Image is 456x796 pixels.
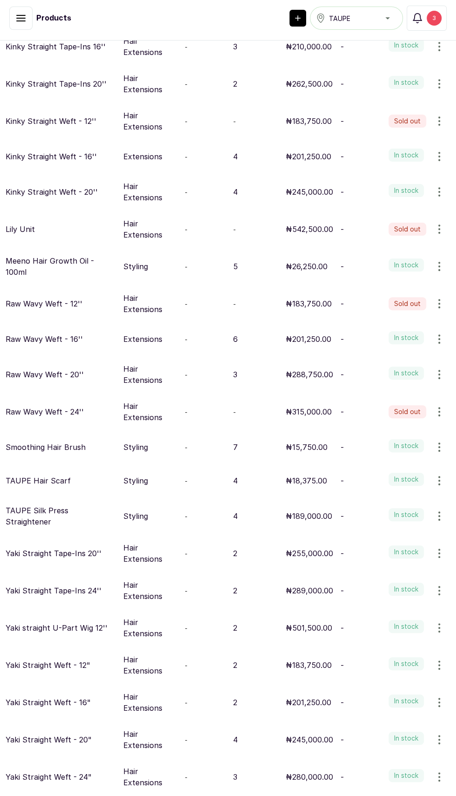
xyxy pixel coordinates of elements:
p: ₦183,750.00 [286,116,332,127]
span: - [185,773,188,781]
p: ₦201,250.00 [286,333,331,345]
span: - [185,153,188,161]
label: In stock [389,76,424,89]
p: - [341,475,344,486]
p: ₦201,250.00 [286,151,331,162]
span: - [185,550,188,558]
span: - [185,80,188,88]
p: - [341,151,344,162]
p: - [341,585,344,596]
p: Yaki Straight Tape-Ins 24'' [6,585,101,596]
p: Yaki Straight Weft - 16" [6,697,91,708]
p: Hair Extensions [123,579,177,602]
p: - [341,224,344,235]
p: 7 [233,442,238,453]
p: Styling [123,475,148,486]
p: - [341,771,344,782]
p: ₦315,000.00 [286,406,332,417]
p: ₦245,000.00 [286,734,333,745]
p: 2 [233,697,237,708]
p: Hair Extensions [123,293,177,315]
p: Yaki Straight Weft - 20" [6,734,92,745]
p: 2 [233,622,237,633]
p: ₦201,250.00 [286,697,331,708]
button: TAUPE [310,7,403,30]
p: ₦262,500.00 [286,78,333,89]
p: Raw Wavy Weft - 12'' [6,298,82,309]
span: - [185,188,188,196]
p: Raw Wavy Weft - 24'' [6,406,84,417]
label: In stock [389,473,424,486]
p: Raw Wavy Weft - 20'' [6,369,84,380]
p: - [341,333,344,345]
p: Kinky Straight Tape-Ins 20'' [6,78,107,89]
span: - [233,408,236,416]
p: - [341,660,344,671]
p: - [341,406,344,417]
p: - [341,442,344,453]
span: - [233,300,236,308]
p: - [341,41,344,52]
label: In stock [389,149,424,162]
p: Hair Extensions [123,654,177,676]
label: In stock [389,39,424,52]
p: Hair Extensions [123,110,177,132]
p: - [341,298,344,309]
span: - [185,512,188,520]
p: Yaki Straight Weft - 24" [6,771,92,782]
span: - [185,335,188,343]
label: Sold out [389,405,426,418]
p: ₦15,750.00 [286,442,328,453]
p: Styling [123,261,148,272]
p: 4 [233,734,238,745]
label: In stock [389,583,424,596]
p: - [341,78,344,89]
p: Yaki straight U-Part Wig 12'' [6,622,107,633]
p: ₦18,375.00 [286,475,327,486]
span: - [185,225,188,233]
span: - [185,43,188,51]
label: In stock [389,331,424,344]
p: Hair Extensions [123,73,177,95]
p: Lily Unit [6,224,35,235]
label: Sold out [389,297,426,310]
p: Kinky Straight Tape-Ins 16'' [6,41,106,52]
p: Kinky Straight Weft - 12'' [6,116,96,127]
p: Smoothing Hair Brush [6,442,86,453]
p: Kinky Straight Weft - 20'' [6,186,98,197]
p: - [341,622,344,633]
p: 2 [233,78,237,89]
p: Hair Extensions [123,542,177,565]
p: ₦501,500.00 [286,622,332,633]
p: - [341,510,344,522]
p: TAUPE Hair Scarf [6,475,71,486]
span: - [185,587,188,595]
p: ₦245,000.00 [286,186,333,197]
span: - [233,117,236,125]
div: 3 [427,11,442,26]
p: Styling [123,442,148,453]
p: Hair Extensions [123,363,177,386]
p: Hair Extensions [123,617,177,639]
p: - [341,548,344,559]
p: 2 [233,585,237,596]
p: ₦183,750.00 [286,660,332,671]
p: Kinky Straight Weft - 16'' [6,151,97,162]
p: Extensions [123,333,162,345]
p: Hair Extensions [123,218,177,240]
label: Sold out [389,115,426,128]
p: ₦280,000.00 [286,771,333,782]
p: ₦289,000.00 [286,585,333,596]
p: Styling [123,510,148,522]
span: - [185,263,188,271]
p: 6 [233,333,238,345]
p: Hair Extensions [123,691,177,714]
p: Meeno Hair Growth Oil - 100ml [6,255,116,278]
p: ₦288,750.00 [286,369,333,380]
p: - [341,261,344,272]
label: In stock [389,620,424,633]
label: In stock [389,694,424,708]
p: 4 [233,475,238,486]
p: 3 [233,771,237,782]
p: 4 [233,186,238,197]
